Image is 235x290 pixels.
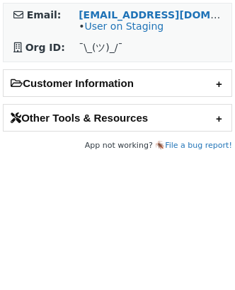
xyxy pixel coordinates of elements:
[3,139,232,153] footer: App not working? 🪳
[4,105,231,131] h2: Other Tools & Resources
[84,21,164,32] a: User on Staging
[4,70,231,96] h2: Customer Information
[165,141,232,150] a: File a bug report!
[79,42,122,53] span: ¯\_(ツ)_/¯
[25,42,65,53] strong: Org ID:
[79,21,164,32] span: •
[27,9,62,21] strong: Email:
